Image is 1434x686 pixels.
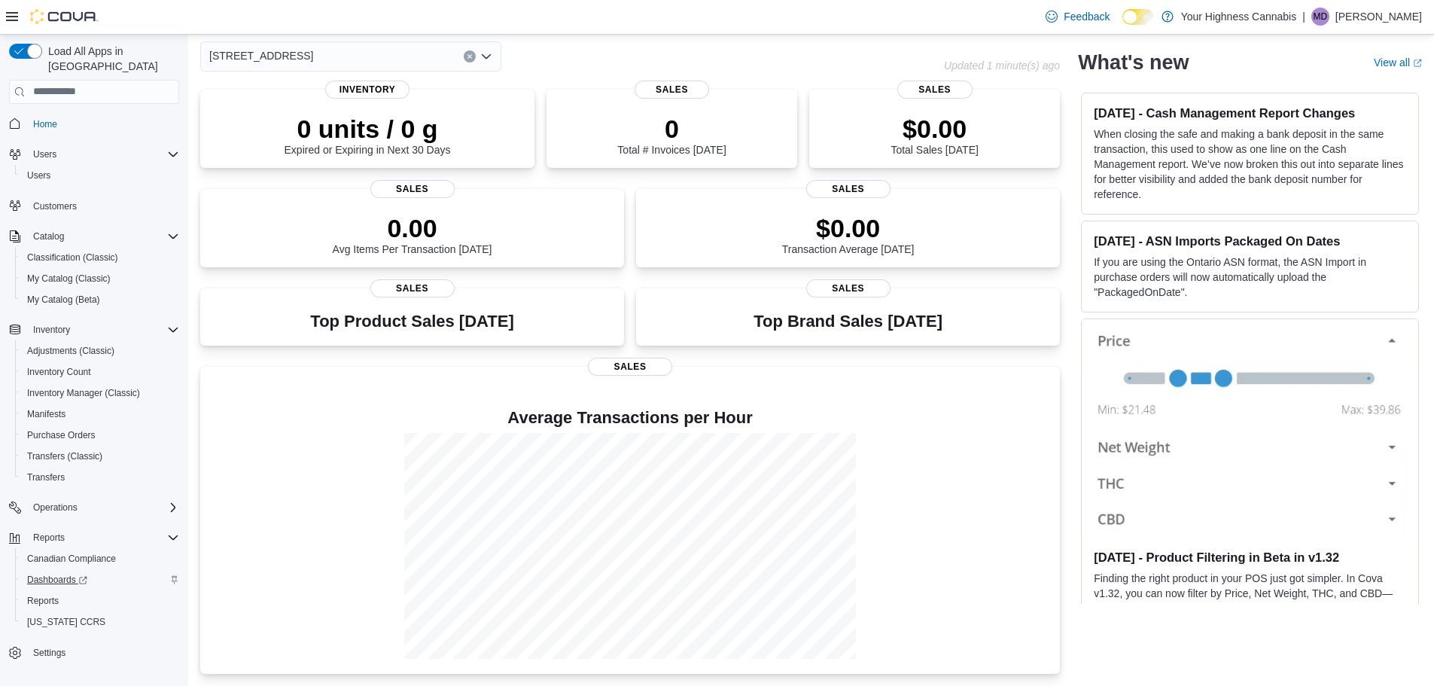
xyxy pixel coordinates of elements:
[27,471,65,483] span: Transfers
[806,180,891,198] span: Sales
[21,592,65,610] a: Reports
[15,383,185,404] button: Inventory Manager (Classic)
[310,313,513,331] h3: Top Product Sales [DATE]
[21,166,179,184] span: Users
[21,363,179,381] span: Inventory Count
[3,642,185,663] button: Settings
[1078,50,1189,75] h2: What's new
[15,548,185,569] button: Canadian Compliance
[3,195,185,217] button: Customers
[27,197,179,215] span: Customers
[21,405,179,423] span: Manifests
[27,408,65,420] span: Manifests
[21,342,179,360] span: Adjustments (Classic)
[891,114,978,144] p: $0.00
[33,118,57,130] span: Home
[27,450,102,462] span: Transfers (Classic)
[782,213,915,255] div: Transaction Average [DATE]
[333,213,492,255] div: Avg Items Per Transaction [DATE]
[27,498,179,517] span: Operations
[33,324,70,336] span: Inventory
[27,616,105,628] span: [US_STATE] CCRS
[3,319,185,340] button: Inventory
[33,502,78,514] span: Operations
[325,81,409,99] span: Inventory
[27,429,96,441] span: Purchase Orders
[15,247,185,268] button: Classification (Classic)
[1094,127,1406,202] p: When closing the safe and making a bank deposit in the same transaction, this used to show as one...
[15,467,185,488] button: Transfers
[21,426,102,444] a: Purchase Orders
[15,590,185,611] button: Reports
[617,114,726,144] p: 0
[27,197,83,215] a: Customers
[782,213,915,243] p: $0.00
[21,384,179,402] span: Inventory Manager (Classic)
[27,644,72,662] a: Settings
[33,647,65,659] span: Settings
[15,404,185,425] button: Manifests
[27,553,116,565] span: Canadian Compliance
[1094,105,1406,120] h3: [DATE] - Cash Management Report Changes
[27,227,70,245] button: Catalog
[21,291,179,309] span: My Catalog (Beta)
[370,279,455,297] span: Sales
[21,571,93,589] a: Dashboards
[21,447,108,465] a: Transfers (Classic)
[3,144,185,165] button: Users
[3,527,185,548] button: Reports
[33,230,64,242] span: Catalog
[1094,255,1406,300] p: If you are using the Ontario ASN format, the ASN Import in purchase orders will now automatically...
[209,47,313,65] span: [STREET_ADDRESS]
[3,113,185,135] button: Home
[27,643,179,662] span: Settings
[617,114,726,156] div: Total # Invoices [DATE]
[27,169,50,181] span: Users
[21,270,117,288] a: My Catalog (Classic)
[21,468,179,486] span: Transfers
[15,289,185,310] button: My Catalog (Beta)
[21,613,179,631] span: Washington CCRS
[212,409,1048,427] h4: Average Transactions per Hour
[33,532,65,544] span: Reports
[15,340,185,361] button: Adjustments (Classic)
[370,180,455,198] span: Sales
[33,148,56,160] span: Users
[27,498,84,517] button: Operations
[1094,571,1406,646] p: Finding the right product in your POS just got simpler. In Cova v1.32, you can now filter by Pric...
[21,426,179,444] span: Purchase Orders
[21,468,71,486] a: Transfers
[27,574,87,586] span: Dashboards
[15,611,185,633] button: [US_STATE] CCRS
[27,366,91,378] span: Inventory Count
[480,50,492,63] button: Open list of options
[27,145,62,163] button: Users
[42,44,179,74] span: Load All Apps in [GEOGRAPHIC_DATA]
[27,529,179,547] span: Reports
[1094,550,1406,565] h3: [DATE] - Product Filtering in Beta in v1.32
[15,268,185,289] button: My Catalog (Classic)
[15,165,185,186] button: Users
[27,321,179,339] span: Inventory
[1335,8,1422,26] p: [PERSON_NAME]
[27,273,111,285] span: My Catalog (Classic)
[27,115,63,133] a: Home
[1064,9,1110,24] span: Feedback
[21,384,146,402] a: Inventory Manager (Classic)
[33,200,77,212] span: Customers
[27,345,114,357] span: Adjustments (Classic)
[635,81,710,99] span: Sales
[21,166,56,184] a: Users
[1122,25,1123,26] span: Dark Mode
[3,226,185,247] button: Catalog
[27,529,71,547] button: Reports
[21,571,179,589] span: Dashboards
[333,213,492,243] p: 0.00
[285,114,451,156] div: Expired or Expiring in Next 30 Days
[15,425,185,446] button: Purchase Orders
[21,291,106,309] a: My Catalog (Beta)
[27,252,118,264] span: Classification (Classic)
[806,279,891,297] span: Sales
[15,361,185,383] button: Inventory Count
[21,550,122,568] a: Canadian Compliance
